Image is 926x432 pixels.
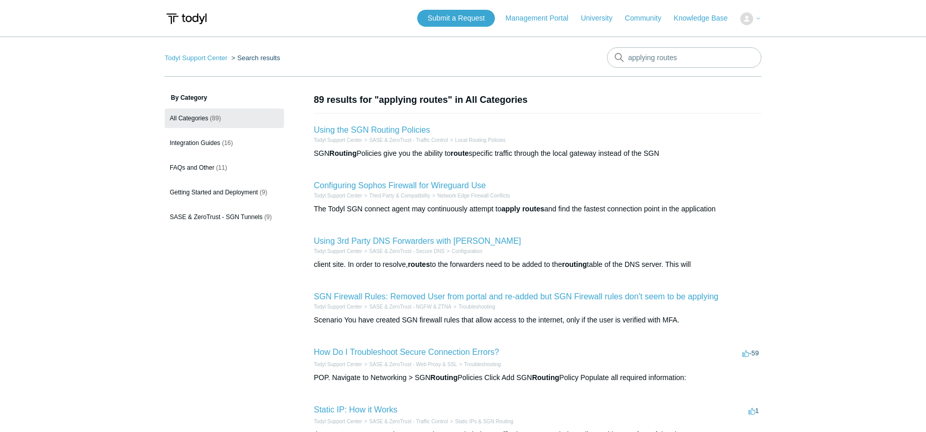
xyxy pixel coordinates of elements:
a: Static IPs & SGN Routing [455,419,513,424]
input: Search [607,47,761,68]
div: client site. In order to resolve, to the forwarders need to be added to the table of the DNS serv... [314,259,761,270]
li: Todyl Support Center [314,361,362,368]
span: (9) [264,213,272,221]
li: Troubleshooting [451,303,495,311]
em: Routing [431,373,458,382]
li: Search results [229,54,280,62]
li: Local Routing Policies [448,136,506,144]
div: SGN Policies give you the ability to specific traffic through the local gateway instead of the SGN [314,148,761,159]
li: Todyl Support Center [314,247,362,255]
span: (11) [216,164,227,171]
a: Network Edge Firewall Conflicts [437,193,510,199]
span: All Categories [170,115,208,122]
a: Todyl Support Center [314,193,362,199]
li: SASE & ZeroTrust - Secure DNS [362,247,444,255]
li: SASE & ZeroTrust - Traffic Control [362,136,448,144]
em: routing [562,260,587,268]
li: Third Party & Compatibility [362,192,430,200]
span: 1 [749,407,759,415]
a: Troubleshooting [464,362,501,367]
span: FAQs and Other [170,164,215,171]
em: route [451,149,469,157]
a: Integration Guides (16) [165,133,284,153]
a: Knowledge Base [674,13,738,24]
a: Troubleshooting [458,304,495,310]
li: SASE & ZeroTrust - Traffic Control [362,418,448,425]
div: The Todyl SGN connect agent may continuously attempt to and find the fastest connection point in ... [314,204,761,214]
span: Integration Guides [170,139,220,147]
a: FAQs and Other (11) [165,158,284,177]
em: apply routes [502,205,544,213]
a: Configuring Sophos Firewall for Wireguard Use [314,181,486,190]
a: University [581,13,622,24]
span: SASE & ZeroTrust - SGN Tunnels [170,213,262,221]
a: Local Routing Policies [455,137,505,143]
h1: 89 results for "applying routes" in All Categories [314,93,761,107]
a: Submit a Request [417,10,495,27]
a: SASE & ZeroTrust - Web Proxy & SSL [369,362,457,367]
em: routes [408,260,430,268]
li: Todyl Support Center [314,136,362,144]
a: How Do I Troubleshoot Secure Connection Errors? [314,348,499,356]
li: Troubleshooting [457,361,501,368]
span: -59 [742,349,759,357]
span: (16) [222,139,233,147]
em: Routing [532,373,559,382]
img: Todyl Support Center Help Center home page [165,9,208,28]
a: Management Portal [506,13,579,24]
a: Todyl Support Center [314,137,362,143]
a: Configuration [452,248,482,254]
a: Todyl Support Center [165,54,227,62]
a: Todyl Support Center [314,419,362,424]
li: SASE & ZeroTrust - Web Proxy & SSL [362,361,457,368]
a: Using the SGN Routing Policies [314,125,430,134]
a: SASE & ZeroTrust - Traffic Control [369,419,448,424]
a: SGN Firewall Rules: Removed User from portal and re-added but SGN Firewall rules don't seem to be... [314,292,719,301]
span: (9) [260,189,268,196]
a: SASE & ZeroTrust - Traffic Control [369,137,448,143]
span: Getting Started and Deployment [170,189,258,196]
div: POP. Navigate to Networking > SGN Policies Click Add SGN Policy Populate all required information: [314,372,761,383]
a: Static IP: How it Works [314,405,397,414]
a: Community [625,13,672,24]
a: SASE & ZeroTrust - NGFW & ZTNA [369,304,452,310]
em: Routing [329,149,357,157]
a: SASE & ZeroTrust - Secure DNS [369,248,444,254]
li: Todyl Support Center [314,303,362,311]
li: Configuration [444,247,482,255]
div: Scenario You have created SGN firewall rules that allow access to the internet, only if the user ... [314,315,761,326]
a: Todyl Support Center [314,248,362,254]
li: Todyl Support Center [314,192,362,200]
a: Getting Started and Deployment (9) [165,183,284,202]
li: Todyl Support Center [165,54,229,62]
a: Third Party & Compatibility [369,193,430,199]
li: Todyl Support Center [314,418,362,425]
a: All Categories (89) [165,109,284,128]
h3: By Category [165,93,284,102]
a: Using 3rd Party DNS Forwarders with [PERSON_NAME] [314,237,521,245]
li: SASE & ZeroTrust - NGFW & ZTNA [362,303,452,311]
li: Static IPs & SGN Routing [448,418,513,425]
span: (89) [210,115,221,122]
li: Network Edge Firewall Conflicts [430,192,510,200]
a: Todyl Support Center [314,304,362,310]
a: Todyl Support Center [314,362,362,367]
a: SASE & ZeroTrust - SGN Tunnels (9) [165,207,284,227]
